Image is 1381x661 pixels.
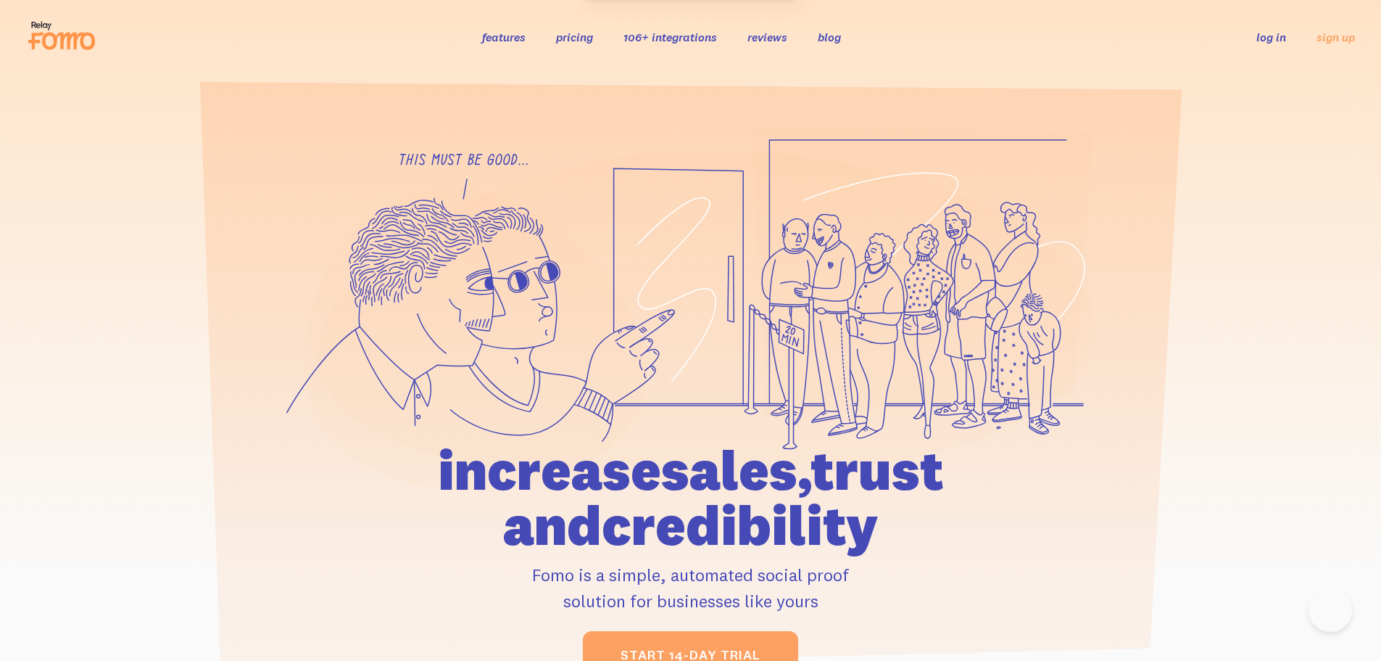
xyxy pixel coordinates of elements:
iframe: Help Scout Beacon - Open [1309,588,1352,632]
h1: increase sales, trust and credibility [355,443,1027,553]
a: pricing [556,30,593,44]
p: Fomo is a simple, automated social proof solution for businesses like yours [355,562,1027,614]
a: reviews [747,30,787,44]
a: 106+ integrations [623,30,717,44]
a: log in [1256,30,1286,44]
a: features [482,30,526,44]
a: blog [818,30,841,44]
a: sign up [1316,30,1355,45]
